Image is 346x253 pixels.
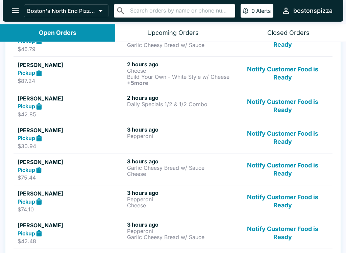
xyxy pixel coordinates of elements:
p: Pepperoni [127,228,234,234]
button: Notify Customer Food is Ready [237,221,328,245]
p: Cheese [127,171,234,177]
p: Build Your Own - White Style w/ Cheese [127,74,234,80]
h6: 3 hours ago [127,126,234,133]
p: $75.44 [18,174,124,181]
h5: [PERSON_NAME] [18,221,124,229]
a: [PERSON_NAME]Pickup$42.483 hours agoPepperoniGarlic Cheesy Bread w/ SauceNotify Customer Food is ... [14,217,332,249]
p: $42.48 [18,238,124,245]
h6: 2 hours ago [127,61,234,68]
strong: Pickup [18,103,35,110]
strong: Pickup [18,135,35,141]
strong: Pickup [18,198,35,205]
p: Alerts [256,7,271,14]
strong: Pickup [18,230,35,237]
h5: [PERSON_NAME] [18,61,124,69]
a: [PERSON_NAME]Pickup$74.103 hours agoPepperoniCheeseNotify Customer Food is Ready [14,185,332,217]
a: [PERSON_NAME]Pickup$75.443 hours agoGarlic Cheesy Bread w/ SauceCheeseNotify Customer Food is Ready [14,154,332,185]
p: $46.79 [18,46,124,52]
button: bostonspizza [279,3,335,18]
div: Upcoming Orders [147,29,199,37]
p: $74.10 [18,206,124,213]
p: Cheese [127,68,234,74]
p: $87.24 [18,77,124,84]
h5: [PERSON_NAME] [18,158,124,166]
h6: 3 hours ago [127,221,234,228]
p: Cheese [127,202,234,208]
button: open drawer [7,2,24,19]
button: Notify Customer Food is Ready [237,61,328,86]
p: 0 [251,7,255,14]
button: Notify Customer Food is Ready [237,94,328,118]
p: Garlic Cheesy Bread w/ Sauce [127,234,234,240]
p: Pepperoni [127,133,234,139]
h6: + 5 more [127,80,234,86]
button: Boston's North End Pizza Bakery [24,4,108,17]
button: Notify Customer Food is Ready [237,158,328,181]
p: Garlic Cheesy Bread w/ Sauce [127,165,234,171]
input: Search orders by name or phone number [128,6,232,16]
div: Closed Orders [267,29,310,37]
strong: Pickup [18,69,35,76]
p: Garlic Cheesy Bread w/ Sauce [127,42,234,48]
h6: 3 hours ago [127,189,234,196]
p: Pepperoni [127,196,234,202]
h5: [PERSON_NAME] [18,94,124,102]
h5: [PERSON_NAME] [18,126,124,134]
h6: 3 hours ago [127,158,234,165]
a: [PERSON_NAME]Pickup$42.852 hours agoDaily Specials 1/2 & 1/2 ComboNotify Customer Food is Ready [14,90,332,122]
h5: [PERSON_NAME] [18,189,124,198]
p: $30.94 [18,143,124,149]
a: [PERSON_NAME]Pickup$87.242 hours agoCheeseBuild Your Own - White Style w/ Cheese+5moreNotify Cust... [14,56,332,90]
button: Notify Customer Food is Ready [237,126,328,149]
a: [PERSON_NAME]Pickup$30.943 hours agoPepperoniNotify Customer Food is Ready [14,122,332,154]
div: Open Orders [39,29,76,37]
div: bostonspizza [293,7,332,15]
button: Notify Customer Food is Ready [237,189,328,213]
h6: 2 hours ago [127,94,234,101]
p: Daily Specials 1/2 & 1/2 Combo [127,101,234,107]
strong: Pickup [18,166,35,173]
p: Boston's North End Pizza Bakery [27,7,96,14]
p: $42.85 [18,111,124,118]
